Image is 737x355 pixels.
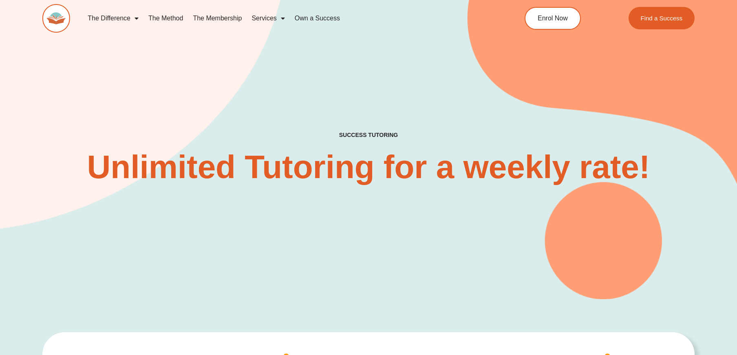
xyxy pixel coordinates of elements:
[640,15,682,21] span: Find a Success
[628,7,695,29] a: Find a Success
[143,9,188,28] a: The Method
[85,151,652,183] h2: Unlimited Tutoring for a weekly rate!
[525,7,581,30] a: Enrol Now
[83,9,143,28] a: The Difference
[247,9,289,28] a: Services
[538,15,568,22] span: Enrol Now
[83,9,487,28] nav: Menu
[272,132,465,139] h4: SUCCESS TUTORING​
[290,9,345,28] a: Own a Success
[188,9,247,28] a: The Membership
